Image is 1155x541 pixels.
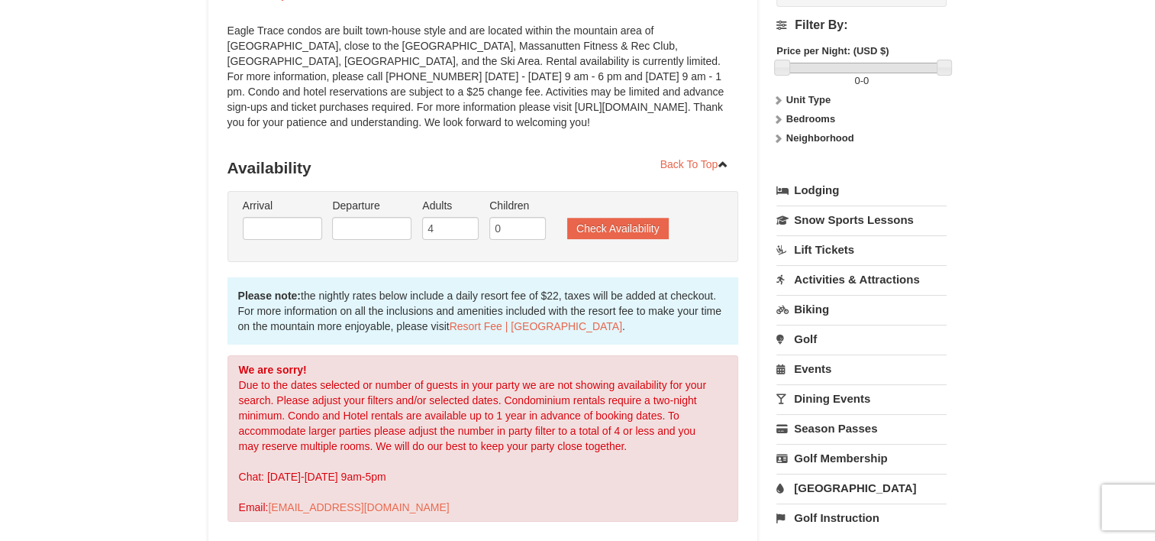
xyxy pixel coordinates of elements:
a: Golf [776,325,947,353]
label: Arrival [243,198,322,213]
label: - [776,73,947,89]
label: Children [489,198,546,213]
a: Activities & Attractions [776,265,947,293]
a: [EMAIL_ADDRESS][DOMAIN_NAME] [268,501,449,513]
label: Departure [332,198,411,213]
a: Lodging [776,177,947,204]
a: Back To Top [650,153,739,176]
strong: Unit Type [786,94,831,105]
h4: Filter By: [776,18,947,32]
div: Due to the dates selected or number of guests in your party we are not showing availability for y... [227,355,739,522]
strong: Please note: [238,290,301,302]
span: 0 [854,75,860,86]
a: Lift Tickets [776,235,947,264]
a: Resort Fee | [GEOGRAPHIC_DATA] [450,320,622,332]
strong: Bedrooms [786,113,835,125]
a: Snow Sports Lessons [776,206,947,234]
a: Dining Events [776,384,947,413]
a: Golf Instruction [776,504,947,532]
strong: We are sorry! [239,364,307,376]
div: the nightly rates below include a daily resort fee of $22, taxes will be added at checkout. For m... [227,277,739,345]
a: Biking [776,295,947,323]
a: Golf Membership [776,444,947,472]
label: Adults [422,198,479,213]
a: Events [776,355,947,383]
strong: Price per Night: (USD $) [776,45,889,57]
h3: Availability [227,153,739,183]
strong: Neighborhood [786,132,854,144]
span: 0 [863,75,869,86]
a: [GEOGRAPHIC_DATA] [776,474,947,502]
button: Check Availability [567,218,669,239]
div: Eagle Trace condos are built town-house style and are located within the mountain area of [GEOGRA... [227,23,739,145]
a: Season Passes [776,414,947,442]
